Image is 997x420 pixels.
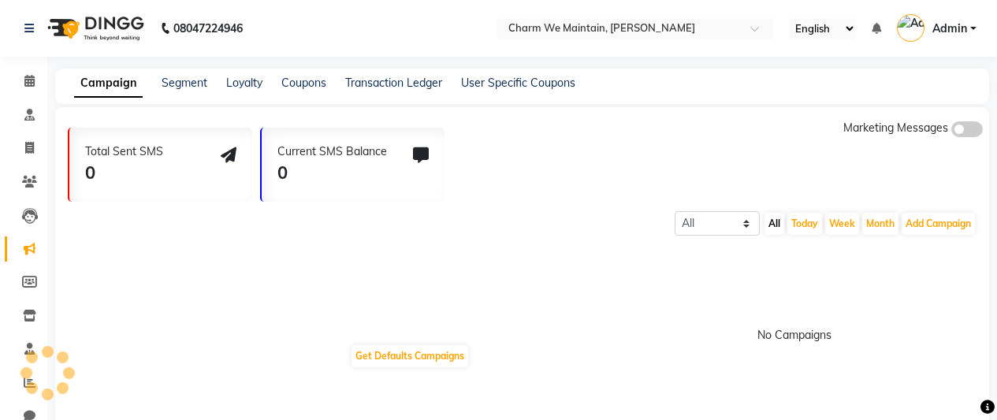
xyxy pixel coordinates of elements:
div: Total Sent SMS [85,143,163,160]
button: Today [787,213,822,235]
div: Current SMS Balance [277,143,387,160]
a: Coupons [281,76,326,90]
a: Loyalty [226,76,262,90]
span: Admin [932,20,967,37]
button: Month [862,213,898,235]
button: Add Campaign [902,213,975,235]
b: 08047224946 [173,6,243,50]
button: All [764,213,784,235]
div: 0 [277,160,387,186]
a: Campaign [74,69,143,98]
span: Marketing Messages [843,121,948,135]
div: 0 [85,160,163,186]
button: Week [825,213,859,235]
a: User Specific Coupons [461,76,575,90]
a: Transaction Ledger [345,76,442,90]
img: Admin [897,14,924,42]
a: Segment [162,76,207,90]
button: Get Defaults Campaigns [352,345,468,367]
img: logo [40,6,148,50]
